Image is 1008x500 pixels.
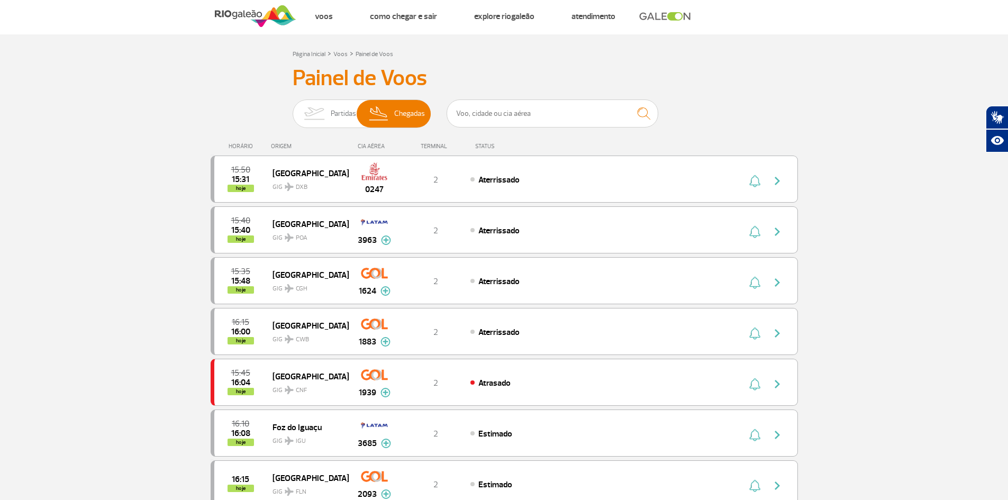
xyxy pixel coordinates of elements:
span: 2 [433,276,438,287]
a: Voos [333,50,348,58]
a: > [350,47,353,59]
span: [GEOGRAPHIC_DATA] [273,319,340,332]
span: FLN [296,487,306,497]
a: Explore RIOgaleão [474,11,534,22]
span: Aterrissado [478,276,520,287]
a: Voos [315,11,333,22]
span: 2025-09-26 16:15:00 [232,319,249,326]
span: Aterrissado [478,225,520,236]
img: seta-direita-painel-voo.svg [771,479,784,492]
img: slider-desembarque [364,100,395,128]
span: 1624 [359,285,376,297]
div: ORIGEM [271,143,348,150]
div: HORÁRIO [214,143,271,150]
input: Voo, cidade ou cia aérea [447,99,658,128]
span: CWB [296,335,309,344]
img: destiny_airplane.svg [285,284,294,293]
span: Estimado [478,429,512,439]
img: destiny_airplane.svg [285,233,294,242]
img: mais-info-painel-voo.svg [380,286,391,296]
span: GIG [273,177,340,192]
img: mais-info-painel-voo.svg [381,439,391,448]
span: 2025-09-26 16:04:00 [231,379,250,386]
div: Plugin de acessibilidade da Hand Talk. [986,106,1008,152]
img: destiny_airplane.svg [285,487,294,496]
span: 1883 [359,335,376,348]
span: Aterrissado [478,175,520,185]
span: Partidas [331,100,356,128]
span: hoje [228,286,254,294]
img: sino-painel-voo.svg [749,225,760,238]
span: IGU [296,437,306,446]
span: Atrasado [478,378,511,388]
img: seta-direita-painel-voo.svg [771,327,784,340]
img: sino-painel-voo.svg [749,175,760,187]
span: hoje [228,185,254,192]
span: [GEOGRAPHIC_DATA] [273,471,340,485]
img: sino-painel-voo.svg [749,429,760,441]
img: sino-painel-voo.svg [749,276,760,289]
span: GIG [273,228,340,243]
span: GIG [273,278,340,294]
span: 2025-09-26 15:40:39 [231,226,250,234]
span: 2 [433,327,438,338]
span: 2 [433,225,438,236]
span: CGH [296,284,307,294]
img: destiny_airplane.svg [285,386,294,394]
span: [GEOGRAPHIC_DATA] [273,217,340,231]
span: hoje [228,485,254,492]
span: 2025-09-26 15:45:00 [231,369,250,377]
a: Página Inicial [293,50,325,58]
span: 2 [433,378,438,388]
span: 2025-09-26 16:00:00 [231,328,250,335]
span: POA [296,233,307,243]
span: hoje [228,439,254,446]
span: DXB [296,183,307,192]
span: 2025-09-26 15:50:00 [231,166,250,174]
div: CIA AÉREA [348,143,401,150]
button: Abrir recursos assistivos. [986,129,1008,152]
img: seta-direita-painel-voo.svg [771,429,784,441]
img: destiny_airplane.svg [285,437,294,445]
span: GIG [273,481,340,497]
div: TERMINAL [401,143,470,150]
img: destiny_airplane.svg [285,183,294,191]
span: 1939 [359,386,376,399]
div: STATUS [470,143,556,150]
img: mais-info-painel-voo.svg [381,235,391,245]
img: seta-direita-painel-voo.svg [771,378,784,390]
h3: Painel de Voos [293,65,716,92]
img: sino-painel-voo.svg [749,479,760,492]
span: hoje [228,337,254,344]
span: 2 [433,429,438,439]
img: seta-direita-painel-voo.svg [771,225,784,238]
span: 2025-09-26 15:48:08 [231,277,250,285]
span: 2 [433,479,438,490]
span: 2 [433,175,438,185]
span: hoje [228,388,254,395]
span: 2025-09-26 15:31:00 [232,176,249,183]
span: 0247 [365,183,384,196]
span: 3685 [358,437,377,450]
span: [GEOGRAPHIC_DATA] [273,369,340,383]
span: Chegadas [394,100,425,128]
img: mais-info-painel-voo.svg [381,489,391,499]
span: hoje [228,235,254,243]
img: slider-embarque [297,100,331,128]
a: > [328,47,331,59]
img: seta-direita-painel-voo.svg [771,175,784,187]
a: Atendimento [571,11,615,22]
span: 2025-09-26 16:15:00 [232,476,249,483]
span: 2025-09-26 16:08:00 [231,430,250,437]
a: Como chegar e sair [370,11,437,22]
span: 2025-09-26 15:40:00 [231,217,250,224]
a: Painel de Voos [356,50,393,58]
span: 3963 [358,234,377,247]
span: Estimado [478,479,512,490]
img: seta-direita-painel-voo.svg [771,276,784,289]
img: sino-painel-voo.svg [749,378,760,390]
span: Aterrissado [478,327,520,338]
img: mais-info-painel-voo.svg [380,337,391,347]
span: GIG [273,380,340,395]
span: [GEOGRAPHIC_DATA] [273,166,340,180]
